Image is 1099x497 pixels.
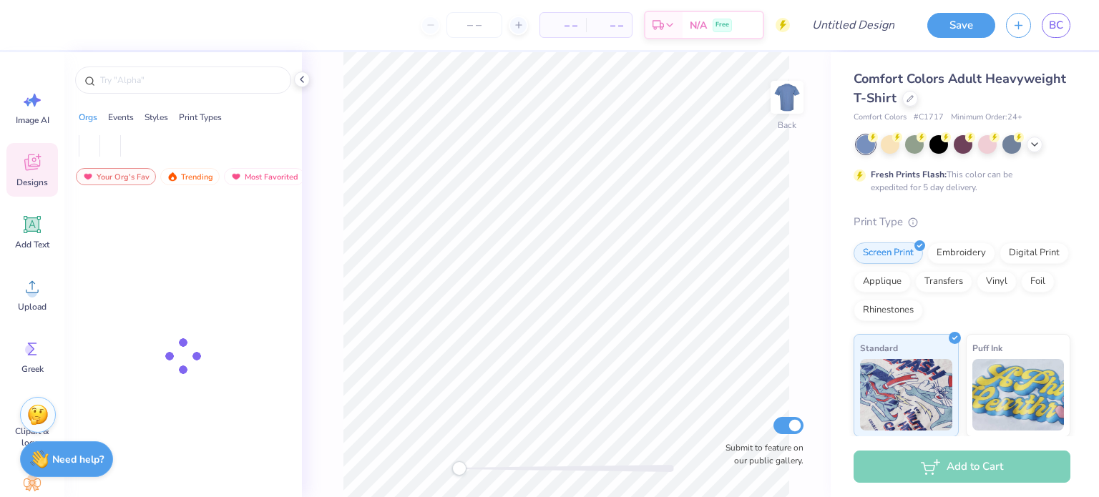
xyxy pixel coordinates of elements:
[871,168,1047,194] div: This color can be expedited for 5 day delivery.
[854,112,907,124] span: Comfort Colors
[854,271,911,292] div: Applique
[854,214,1070,230] div: Print Type
[927,242,995,264] div: Embroidery
[915,271,972,292] div: Transfers
[79,111,97,124] div: Orgs
[16,177,48,188] span: Designs
[9,425,56,448] span: Clipart & logos
[801,11,906,39] input: Untitled Design
[778,119,796,132] div: Back
[1021,271,1055,292] div: Foil
[854,242,923,264] div: Screen Print
[854,300,923,321] div: Rhinestones
[160,168,220,185] div: Trending
[224,168,305,185] div: Most Favorited
[871,169,947,180] strong: Fresh Prints Flash:
[951,112,1022,124] span: Minimum Order: 24 +
[860,359,952,430] img: Standard
[18,301,47,313] span: Upload
[690,18,707,33] span: N/A
[52,453,104,466] strong: Need help?
[1042,13,1070,38] a: BC
[21,363,44,375] span: Greek
[595,18,623,33] span: – –
[99,73,282,87] input: Try "Alpha"
[927,13,995,38] button: Save
[446,12,502,38] input: – –
[179,111,222,124] div: Print Types
[972,340,1002,355] span: Puff Ink
[854,70,1066,107] span: Comfort Colors Adult Heavyweight T-Shirt
[860,340,898,355] span: Standard
[549,18,577,33] span: – –
[715,20,729,30] span: Free
[452,461,467,476] div: Accessibility label
[1049,17,1063,34] span: BC
[16,114,49,126] span: Image AI
[15,239,49,250] span: Add Text
[167,172,178,182] img: trending.gif
[145,111,168,124] div: Styles
[977,271,1017,292] div: Vinyl
[1000,242,1069,264] div: Digital Print
[82,172,94,182] img: most_fav.gif
[773,83,801,112] img: Back
[76,168,156,185] div: Your Org's Fav
[718,441,804,467] label: Submit to feature on our public gallery.
[230,172,242,182] img: most_fav.gif
[108,111,134,124] div: Events
[972,359,1065,430] img: Puff Ink
[914,112,944,124] span: # C1717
